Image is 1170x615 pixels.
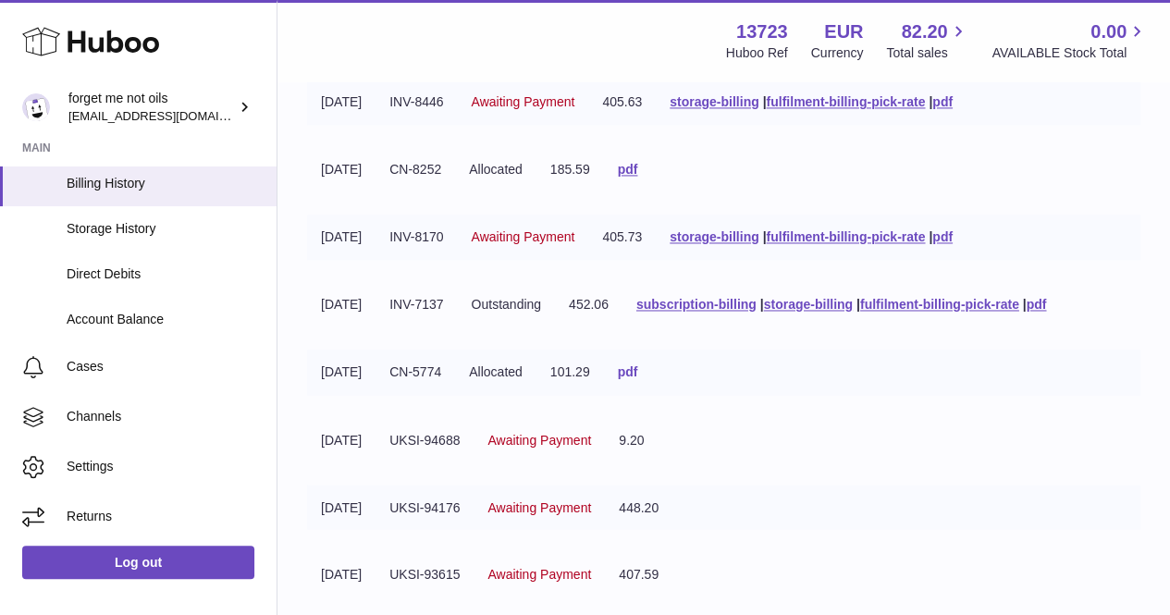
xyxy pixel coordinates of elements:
td: UKSI-94176 [376,485,474,530]
a: fulfilment-billing-pick-rate [766,94,925,109]
td: [DATE] [307,215,376,260]
strong: EUR [824,19,863,44]
span: Settings [67,458,263,475]
span: Awaiting Payment [471,94,574,109]
td: [DATE] [307,485,376,530]
a: storage-billing [763,297,852,312]
span: | [760,297,764,312]
td: CN-8252 [376,147,455,192]
td: UKSI-93615 [376,551,474,597]
span: Channels [67,408,263,425]
td: [DATE] [307,350,376,395]
span: Allocated [469,162,523,177]
div: forget me not oils [68,90,235,125]
td: 452.06 [555,282,622,327]
td: [DATE] [307,147,376,192]
span: Awaiting Payment [471,229,574,244]
a: pdf [1026,297,1046,312]
span: | [856,297,860,312]
span: Cases [67,358,263,375]
td: CN-5774 [376,350,455,395]
span: | [929,229,932,244]
td: INV-8446 [376,80,457,125]
div: Huboo Ref [726,44,788,62]
td: [DATE] [307,417,376,462]
a: pdf [618,364,638,379]
span: | [1023,297,1027,312]
span: [EMAIL_ADDRESS][DOMAIN_NAME] [68,108,272,123]
strong: 13723 [736,19,788,44]
a: pdf [932,229,953,244]
a: 82.20 Total sales [886,19,968,62]
span: Account Balance [67,311,263,328]
td: 101.29 [536,350,604,395]
img: forgetmenothf@gmail.com [22,93,50,121]
a: Log out [22,546,254,579]
span: Billing History [67,175,263,192]
a: fulfilment-billing-pick-rate [766,229,925,244]
span: Awaiting Payment [487,499,591,514]
span: | [762,94,766,109]
div: Currency [811,44,864,62]
span: Returns [67,508,263,525]
td: 9.20 [605,417,658,462]
td: [DATE] [307,282,376,327]
span: | [929,94,932,109]
a: 0.00 AVAILABLE Stock Total [991,19,1148,62]
td: 405.73 [588,215,656,260]
td: 185.59 [536,147,604,192]
td: UKSI-94688 [376,417,474,462]
td: [DATE] [307,80,376,125]
span: 82.20 [901,19,947,44]
a: pdf [932,94,953,109]
span: Storage History [67,220,263,238]
span: Direct Debits [67,265,263,283]
td: 405.63 [588,80,656,125]
a: storage-billing [670,229,758,244]
a: subscription-billing [636,297,757,312]
span: | [762,229,766,244]
span: Total sales [886,44,968,62]
td: INV-7137 [376,282,457,327]
span: Awaiting Payment [487,432,591,447]
a: fulfilment-billing-pick-rate [860,297,1019,312]
span: Outstanding [471,297,541,312]
td: 407.59 [605,551,672,597]
span: 0.00 [1090,19,1127,44]
a: storage-billing [670,94,758,109]
td: INV-8170 [376,215,457,260]
td: [DATE] [307,551,376,597]
a: pdf [618,162,638,177]
span: Awaiting Payment [487,566,591,581]
span: Allocated [469,364,523,379]
td: 448.20 [605,485,672,530]
span: AVAILABLE Stock Total [991,44,1148,62]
